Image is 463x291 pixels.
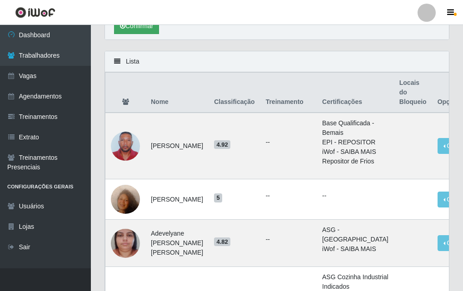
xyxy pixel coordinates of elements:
span: 4.92 [214,140,230,149]
li: iWof - SAIBA MAIS [322,147,388,157]
ul: -- [266,138,311,147]
img: 1752158526360.jpeg [111,217,140,269]
ul: -- [266,191,311,201]
li: iWof - SAIBA MAIS [322,244,388,254]
ul: -- [266,235,311,244]
img: 1702120874188.jpeg [111,127,140,165]
td: Adevelyane [PERSON_NAME] [PERSON_NAME] [145,220,209,267]
th: Locais do Bloqueio [394,73,432,113]
button: Confirmar [114,18,159,34]
span: 5 [214,193,222,202]
span: 4.82 [214,237,230,247]
p: -- [322,191,388,201]
div: Lista [105,51,449,72]
th: Nome [145,73,209,113]
li: ASG - [GEOGRAPHIC_DATA] [322,225,388,244]
td: [PERSON_NAME] [145,179,209,220]
li: Base Qualificada - Bemais [322,118,388,138]
img: 1672046608704.jpeg [111,173,140,225]
li: ASG Cozinha Industrial [322,272,388,282]
li: EPI - REPOSITOR [322,138,388,147]
th: Treinamento [260,73,317,113]
img: CoreUI Logo [15,7,55,18]
th: Classificação [209,73,260,113]
li: Repositor de Frios [322,157,388,166]
td: [PERSON_NAME] [145,113,209,179]
th: Certificações [317,73,394,113]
